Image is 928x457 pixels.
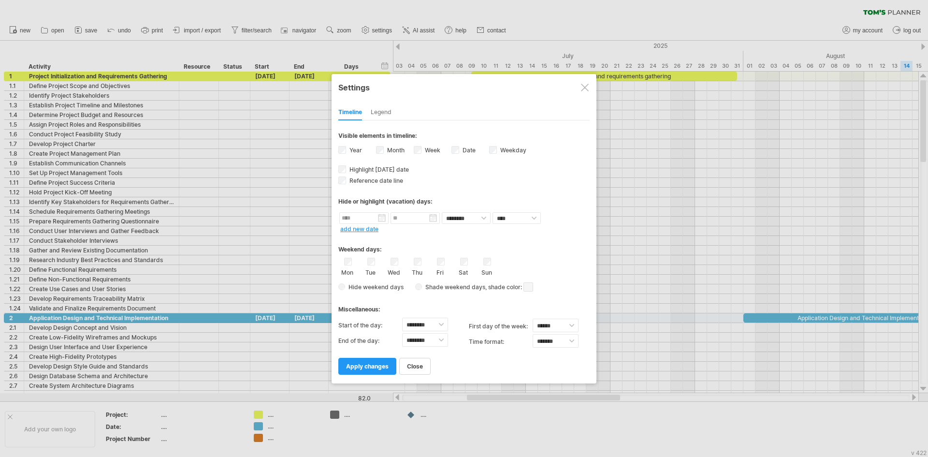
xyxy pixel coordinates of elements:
[411,267,423,276] label: Thu
[469,319,533,334] label: first day of the week:
[348,177,403,184] span: Reference date line
[385,147,405,154] label: Month
[498,147,526,154] label: Weekday
[434,267,446,276] label: Fri
[407,363,423,370] span: close
[340,225,378,233] a: add new date
[461,147,476,154] label: Date
[338,236,590,255] div: Weekend days:
[338,198,590,205] div: Hide or highlight (vacation) days:
[348,166,409,173] span: Highlight [DATE] date
[338,296,590,315] div: Miscellaneous:
[388,267,400,276] label: Wed
[523,282,533,292] span: click here to change the shade color
[345,283,404,291] span: Hide weekend days
[485,281,533,293] span: , shade color:
[338,333,402,349] label: End of the day:
[338,132,590,142] div: Visible elements in timeline:
[338,358,396,375] a: apply changes
[338,105,362,120] div: Timeline
[457,267,469,276] label: Sat
[338,78,590,96] div: Settings
[338,318,402,333] label: Start of the day:
[348,147,362,154] label: Year
[364,267,377,276] label: Tue
[346,363,389,370] span: apply changes
[480,267,493,276] label: Sun
[371,105,391,120] div: Legend
[399,358,431,375] a: close
[422,283,485,291] span: Shade weekend days
[341,267,353,276] label: Mon
[423,147,440,154] label: Week
[469,334,533,350] label: Time format:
